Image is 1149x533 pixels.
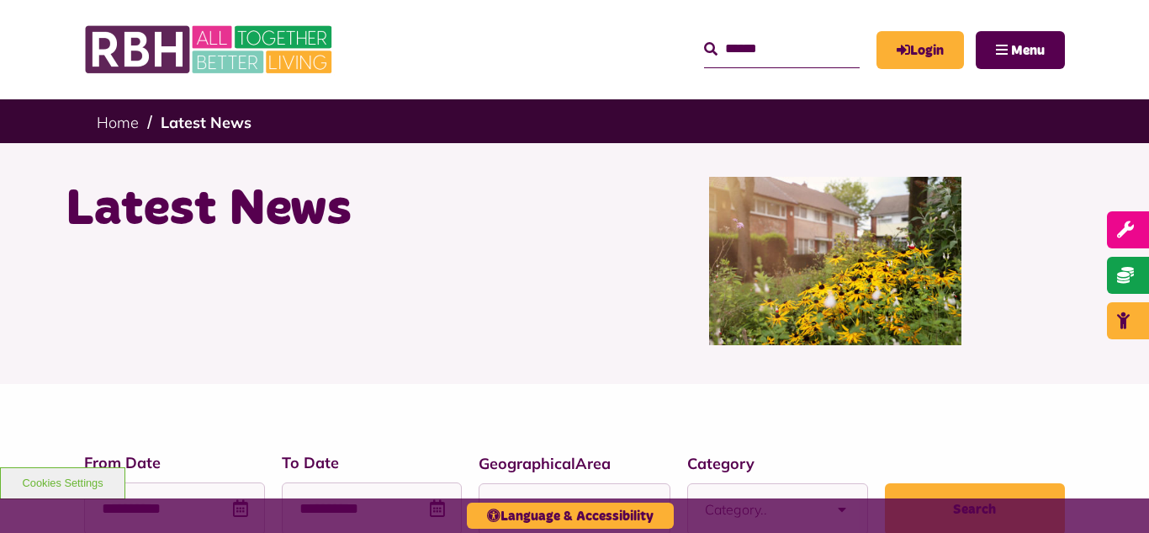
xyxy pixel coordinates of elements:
img: SAZ MEDIA RBH HOUSING4 [709,177,961,345]
iframe: Netcall Web Assistant for live chat [1073,457,1149,533]
a: MyRBH [876,31,964,69]
label: From Date [84,451,265,474]
img: RBH [84,17,336,83]
h1: Latest News [66,177,562,243]
label: Category [687,452,868,475]
button: Navigation [976,31,1065,69]
label: GeographicalArea [479,452,670,475]
button: Language & Accessibility [467,503,674,529]
a: Latest News [161,113,252,132]
a: Home [97,113,139,132]
label: To Date [282,451,463,474]
span: Menu [1011,44,1045,57]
